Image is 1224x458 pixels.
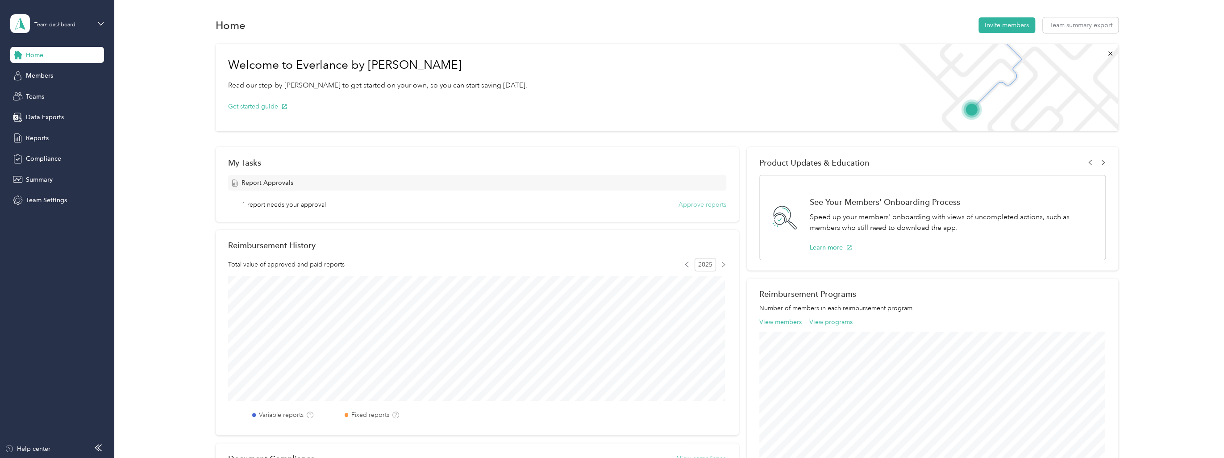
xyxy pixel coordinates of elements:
h2: Reimbursement Programs [759,289,1106,299]
p: Speed up your members' onboarding with views of uncompleted actions, such as members who still ne... [810,212,1096,233]
p: Read our step-by-[PERSON_NAME] to get started on your own, so you can start saving [DATE]. [228,80,527,91]
button: Learn more [810,243,852,252]
span: Report Approvals [241,178,293,187]
h1: Home [216,21,246,30]
span: Home [26,50,43,60]
span: Compliance [26,154,61,163]
button: Help center [5,444,50,454]
span: 1 report needs your approval [242,200,326,209]
span: Teams [26,92,44,101]
iframe: Everlance-gr Chat Button Frame [1174,408,1224,458]
h2: Reimbursement History [228,241,316,250]
div: My Tasks [228,158,727,167]
div: Team dashboard [34,22,75,28]
span: Total value of approved and paid reports [228,260,345,269]
h1: See Your Members' Onboarding Process [810,197,1096,207]
span: Members [26,71,53,80]
span: 2025 [695,258,716,271]
p: Number of members in each reimbursement program. [759,304,1106,313]
button: View programs [809,317,853,327]
h1: Welcome to Everlance by [PERSON_NAME] [228,58,527,72]
span: Reports [26,133,49,143]
label: Fixed reports [351,410,389,420]
span: Product Updates & Education [759,158,870,167]
button: View members [759,317,802,327]
button: Invite members [978,17,1035,33]
button: Get started guide [228,102,287,111]
span: Team Settings [26,196,67,205]
img: Welcome to everlance [889,44,1118,131]
span: Summary [26,175,53,184]
label: Variable reports [259,410,304,420]
span: Data Exports [26,112,64,122]
button: Approve reports [679,200,726,209]
button: Team summary export [1043,17,1118,33]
